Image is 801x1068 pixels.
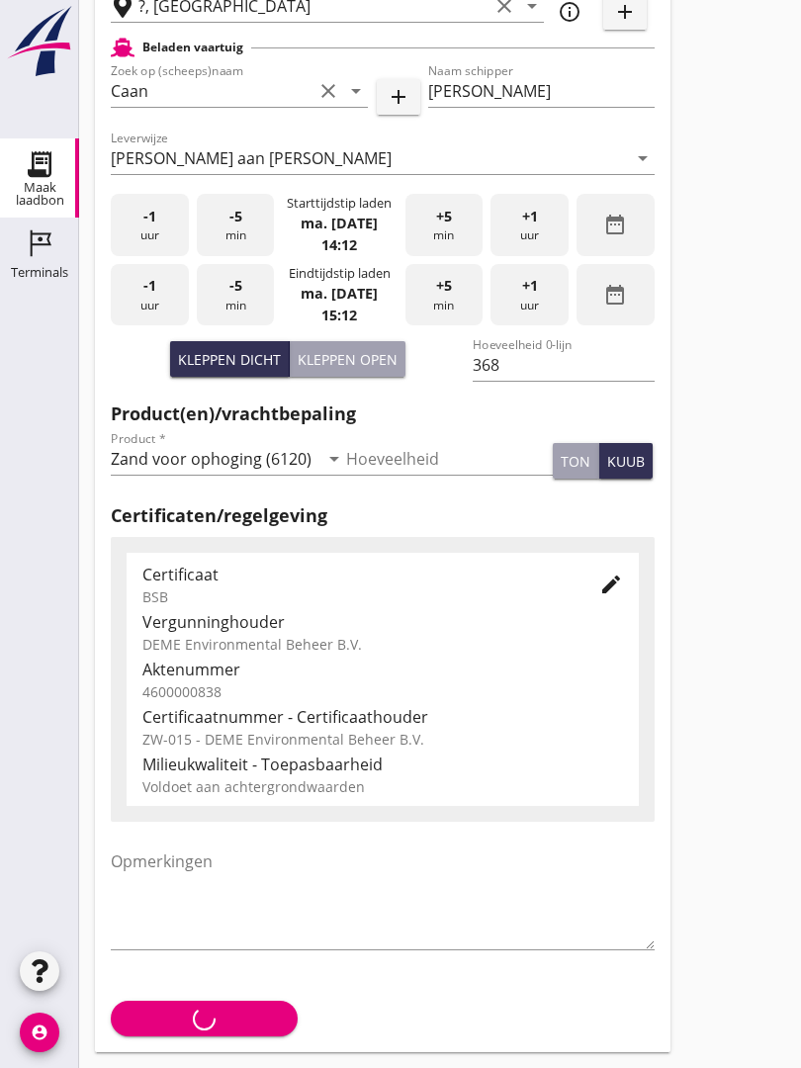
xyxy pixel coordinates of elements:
h2: Beladen vaartuig [142,39,243,56]
div: Terminals [11,266,68,279]
span: -1 [143,275,156,297]
div: Kleppen dicht [178,349,281,370]
i: arrow_drop_down [322,447,346,471]
img: logo-small.a267ee39.svg [4,5,75,78]
div: ton [561,451,590,472]
div: uur [490,264,569,326]
div: uur [490,194,569,256]
h2: Product(en)/vrachtbepaling [111,400,655,427]
div: Starttijdstip laden [287,194,392,213]
div: Kleppen open [298,349,398,370]
div: Milieukwaliteit - Toepasbaarheid [142,753,623,776]
i: date_range [603,283,627,307]
input: Naam schipper [428,75,655,107]
div: Certificaatnummer - Certificaathouder [142,705,623,729]
strong: ma. [DATE] [301,214,378,232]
button: Kleppen dicht [170,341,290,377]
div: min [197,264,275,326]
strong: ma. [DATE] [301,284,378,303]
span: -1 [143,206,156,227]
div: Vergunninghouder [142,610,623,634]
div: [PERSON_NAME] aan [PERSON_NAME] [111,149,392,167]
span: +5 [436,206,452,227]
div: min [405,264,484,326]
input: Zoek op (scheeps)naam [111,75,312,107]
div: Voldoet aan achtergrondwaarden [142,776,623,797]
div: ZW-015 - DEME Environmental Beheer B.V. [142,729,623,750]
i: edit [599,573,623,596]
input: Hoeveelheid [346,443,554,475]
span: -5 [229,206,242,227]
i: arrow_drop_down [344,79,368,103]
span: +1 [522,275,538,297]
span: +5 [436,275,452,297]
strong: 15:12 [321,306,357,324]
input: Product * [111,443,318,475]
textarea: Opmerkingen [111,845,655,949]
button: kuub [599,443,653,479]
i: account_circle [20,1013,59,1052]
input: Hoeveelheid 0-lijn [473,349,654,381]
div: uur [111,264,189,326]
h2: Certificaten/regelgeving [111,502,655,529]
div: Certificaat [142,563,568,586]
i: add [387,85,410,109]
button: ton [553,443,599,479]
span: -5 [229,275,242,297]
strong: 14:12 [321,235,357,254]
i: arrow_drop_down [631,146,655,170]
i: date_range [603,213,627,236]
button: Kleppen open [290,341,405,377]
div: BSB [142,586,568,607]
span: +1 [522,206,538,227]
div: uur [111,194,189,256]
div: min [197,194,275,256]
div: 4600000838 [142,681,623,702]
div: kuub [607,451,645,472]
div: Eindtijdstip laden [289,264,391,283]
div: DEME Environmental Beheer B.V. [142,634,623,655]
div: min [405,194,484,256]
i: clear [316,79,340,103]
div: Aktenummer [142,658,623,681]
